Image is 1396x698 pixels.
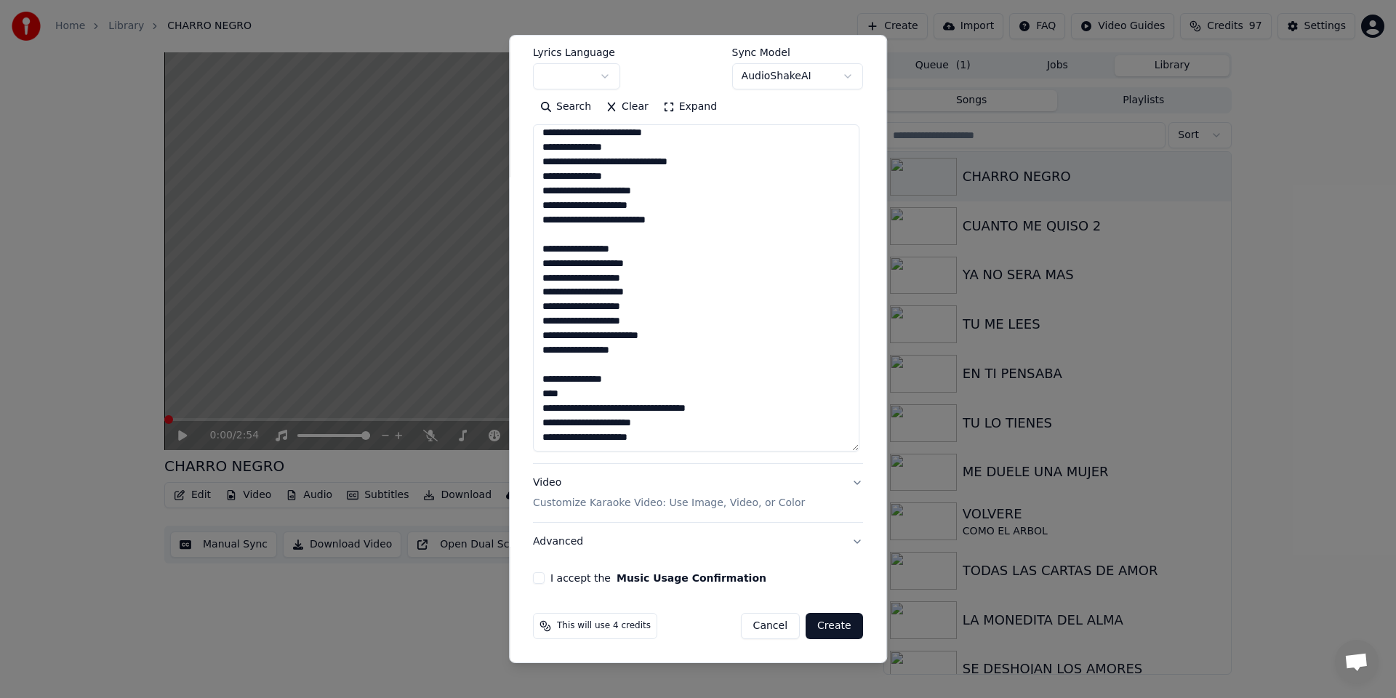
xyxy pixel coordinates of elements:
label: Sync Model [732,47,863,57]
label: I accept the [550,573,766,583]
button: Expand [656,95,724,119]
span: This will use 4 credits [557,620,651,632]
button: Search [533,95,598,119]
button: I accept the [617,573,766,583]
button: Cancel [741,613,800,639]
button: Advanced [533,523,863,561]
button: Clear [598,95,656,119]
button: VideoCustomize Karaoke Video: Use Image, Video, or Color [533,464,863,522]
div: LyricsProvide song lyrics or select an auto lyrics model [533,47,863,463]
p: Customize Karaoke Video: Use Image, Video, or Color [533,496,805,510]
button: Create [806,613,863,639]
div: Video [533,476,805,510]
label: Lyrics Language [533,47,620,57]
